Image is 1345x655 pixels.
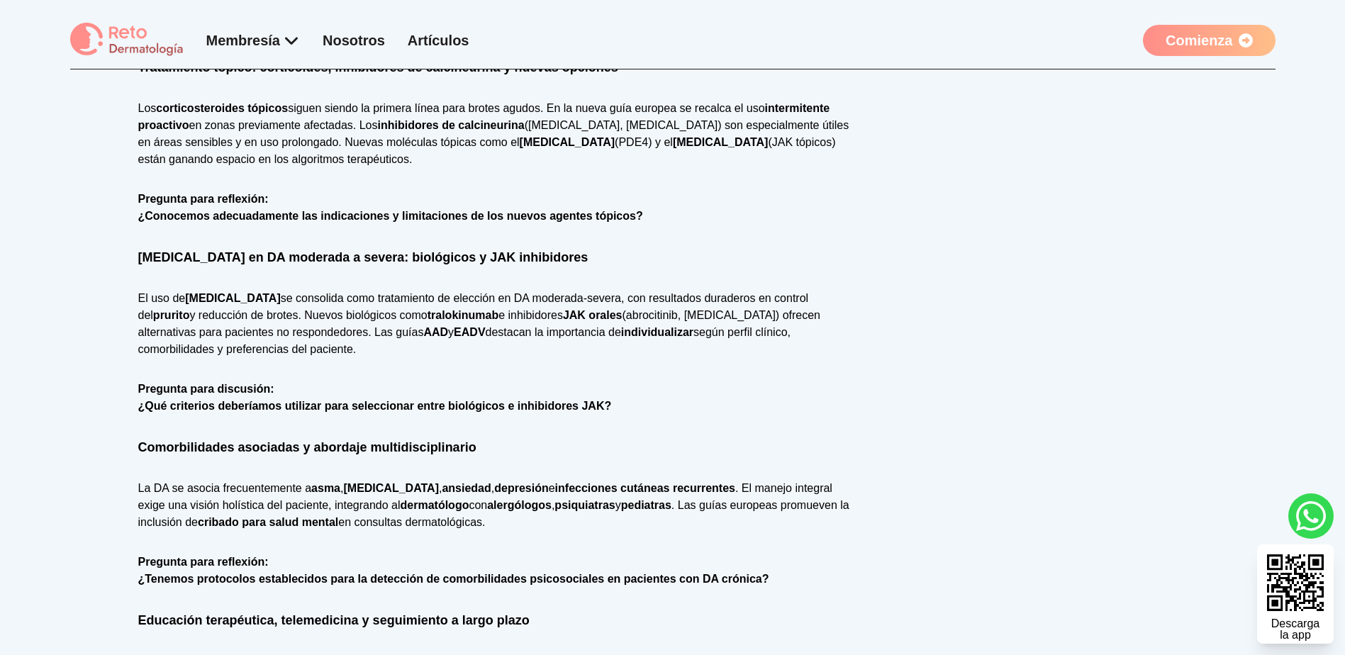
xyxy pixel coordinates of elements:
[138,610,851,630] h2: Educación terapéutica, telemedicina y seguimiento a largo plazo
[138,383,274,395] strong: Pregunta para discusión:
[70,23,184,57] img: logo Reto dermatología
[138,290,851,358] p: El uso de se consolida como tratamiento de elección en DA moderada-severa, con resultados durader...
[1288,493,1334,539] a: whatsapp button
[423,326,448,338] strong: AAD
[454,326,485,338] strong: EADV
[520,136,615,148] strong: [MEDICAL_DATA]
[563,309,623,321] strong: JAK orales
[428,309,498,321] strong: tralokinumab
[156,102,288,114] strong: corticosteroides tópicos
[673,136,769,148] strong: [MEDICAL_DATA]
[311,482,340,494] strong: asma
[138,210,643,222] strong: ¿Conocemos adecuadamente las indicaciones y limitaciones de los nuevos agentes tópicos?
[621,499,671,511] strong: pediatras
[198,516,338,528] strong: cribado para salud mental
[153,309,190,321] strong: prurito
[138,480,851,531] p: La DA se asocia frecuentemente a , , , e . El manejo integral exige una visión holística del paci...
[401,499,469,511] strong: dermatólogo
[138,556,269,568] strong: Pregunta para reflexión:
[494,482,548,494] strong: depresión
[138,247,851,267] h2: [MEDICAL_DATA] en DA moderada a severa: biológicos y JAK inhibidores
[554,499,615,511] strong: psiquiatras
[138,193,269,205] strong: Pregunta para reflexión:
[1271,618,1319,641] div: Descarga la app
[138,400,612,412] strong: ¿Qué criterios deberíamos utilizar para seleccionar entre biológicos e inhibidores JAK?
[138,100,851,168] p: Los siguen siendo la primera línea para brotes agudos. En la nueva guía europea se recalca el uso...
[377,119,524,131] strong: inhibidores de calcineurina
[408,33,469,48] a: Artículos
[323,33,385,48] a: Nosotros
[185,292,281,304] strong: [MEDICAL_DATA]
[343,482,439,494] strong: [MEDICAL_DATA]
[442,482,491,494] strong: ansiedad
[1143,25,1275,56] a: Comienza
[487,499,552,511] strong: alergólogos
[206,30,301,50] div: Membresía
[621,326,693,338] strong: individualizar
[138,102,830,131] strong: intermitente proactivo
[138,573,769,585] strong: ¿Tenemos protocolos establecidos para la detección de comorbilidades psicosociales en pacientes c...
[555,482,735,494] strong: infecciones cutáneas recurrentes
[138,437,851,457] h2: Comorbilidades asociadas y abordaje multidisciplinario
